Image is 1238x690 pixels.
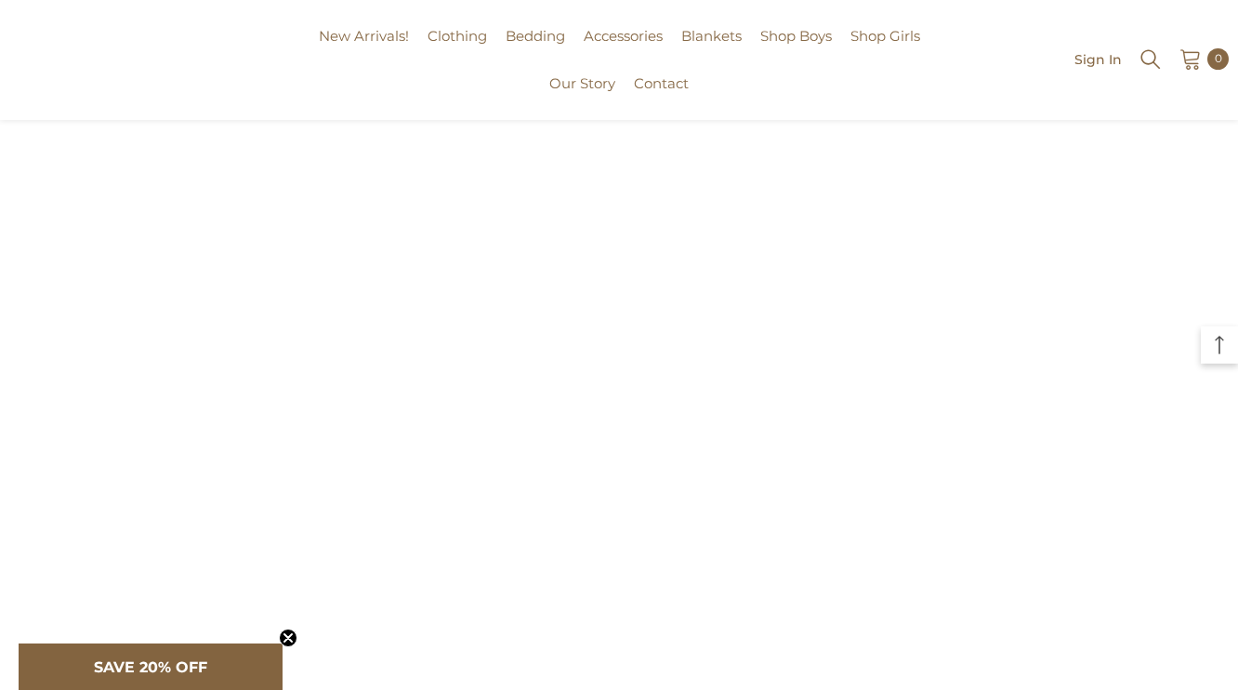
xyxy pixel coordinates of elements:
a: Accessories [574,25,672,73]
span: Shop Girls [850,27,920,45]
span: Bedding [506,27,565,45]
a: Shop Girls [841,25,929,73]
a: Sign In [1074,52,1122,66]
span: Our Story [549,74,615,92]
span: Blankets [681,27,742,45]
span: Clothing [428,27,487,45]
a: New Arrivals! [309,25,418,73]
div: SAVE 20% OFFClose teaser [19,644,283,690]
button: Close teaser [279,629,297,647]
span: SAVE 20% OFF [94,658,207,676]
span: 0 [1215,48,1222,69]
a: Blankets [672,25,751,73]
a: Contact [625,73,698,120]
span: Shop Boys [760,27,832,45]
span: Sign In [1074,53,1122,66]
span: Accessories [584,27,663,45]
a: Pimalu [9,53,68,67]
span: New Arrivals! [319,27,409,45]
a: Our Story [540,73,625,120]
summary: Search [1139,46,1163,72]
a: Shop Boys [751,25,841,73]
span: Contact [634,74,689,92]
a: Bedding [496,25,574,73]
a: Clothing [418,25,496,73]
